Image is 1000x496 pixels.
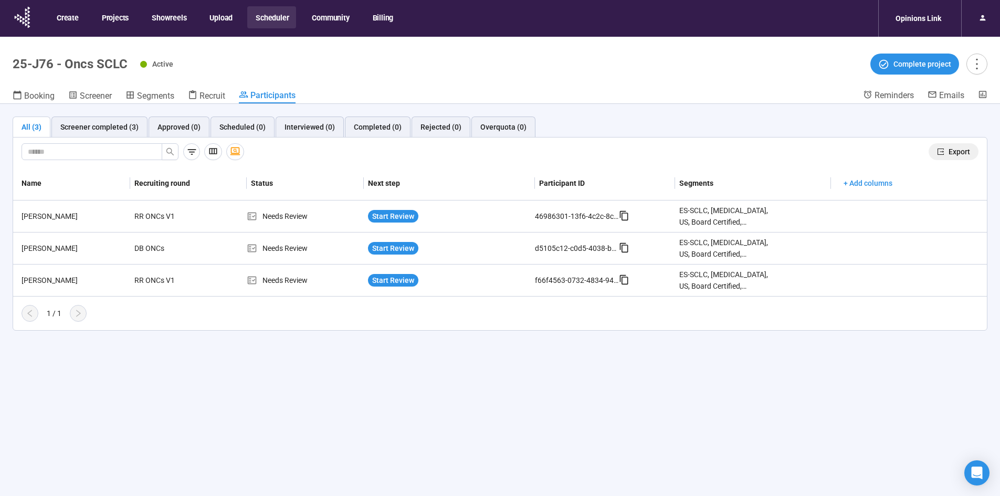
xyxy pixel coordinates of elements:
th: Participant ID [535,166,675,200]
span: Participants [250,90,296,100]
button: Create [48,6,86,28]
div: Scheduled (0) [219,121,266,133]
div: Opinions Link [889,8,948,28]
button: Start Review [368,242,418,255]
div: Approved (0) [157,121,201,133]
button: Upload [201,6,240,28]
div: Rejected (0) [420,121,461,133]
div: Completed (0) [354,121,402,133]
span: left [26,309,34,318]
div: DB ONCs [130,238,209,258]
button: Showreels [143,6,194,28]
th: Recruiting round [130,166,247,200]
div: ES-SCLC, [MEDICAL_DATA], US, Board Certified, Oncologist, Small Cell [679,237,776,260]
div: [PERSON_NAME] [17,210,130,222]
button: exportExport [929,143,978,160]
div: ES-SCLC, [MEDICAL_DATA], US, Board Certified, Oncologist, Small Cell [679,269,776,292]
div: f66f4563-0732-4834-94ff-9589d49bdbc6 [535,275,619,286]
div: Interviewed (0) [285,121,335,133]
a: Participants [239,90,296,103]
a: Booking [13,90,55,103]
a: Emails [928,90,964,102]
span: export [937,148,944,155]
th: Name [13,166,130,200]
button: Complete project [870,54,959,75]
div: Needs Review [247,210,364,222]
span: Export [949,146,970,157]
a: Reminders [863,90,914,102]
div: Needs Review [247,275,364,286]
a: Recruit [188,90,225,103]
span: Complete project [893,58,951,70]
th: Next step [364,166,535,200]
th: Status [247,166,364,200]
span: Emails [939,90,964,100]
span: Reminders [875,90,914,100]
div: [PERSON_NAME] [17,275,130,286]
div: Needs Review [247,242,364,254]
button: Community [303,6,356,28]
a: Segments [125,90,174,103]
div: ES-SCLC, [MEDICAL_DATA], US, Board Certified, Oncologist, Small Cell [679,205,776,228]
div: 46986301-13f6-4c2c-8cb7-28288aad8edf [535,210,619,222]
span: search [166,147,174,156]
span: Segments [137,91,174,101]
span: Start Review [372,210,414,222]
span: Recruit [199,91,225,101]
span: Active [152,60,173,68]
span: + Add columns [844,177,892,189]
a: Screener [68,90,112,103]
div: d5105c12-c0d5-4038-bb64-fac0fd01f08d [535,242,619,254]
th: Segments [675,166,831,200]
div: RR ONCs V1 [130,206,209,226]
button: Scheduler [247,6,296,28]
span: Screener [80,91,112,101]
div: Overquota (0) [480,121,527,133]
div: Screener completed (3) [60,121,139,133]
div: [PERSON_NAME] [17,242,130,254]
button: Start Review [368,274,418,287]
button: right [70,305,87,322]
span: right [74,309,82,318]
div: Open Intercom Messenger [964,460,990,486]
div: All (3) [22,121,41,133]
button: Projects [93,6,136,28]
span: more [970,57,984,71]
button: Start Review [368,210,418,223]
button: left [22,305,38,322]
span: Booking [24,91,55,101]
button: + Add columns [835,175,901,192]
button: Billing [364,6,401,28]
button: search [162,143,178,160]
span: Start Review [372,242,414,254]
div: 1 / 1 [47,308,61,319]
div: RR ONCs V1 [130,270,209,290]
button: more [966,54,987,75]
h1: 25-J76 - Oncs SCLC [13,57,128,71]
span: Start Review [372,275,414,286]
